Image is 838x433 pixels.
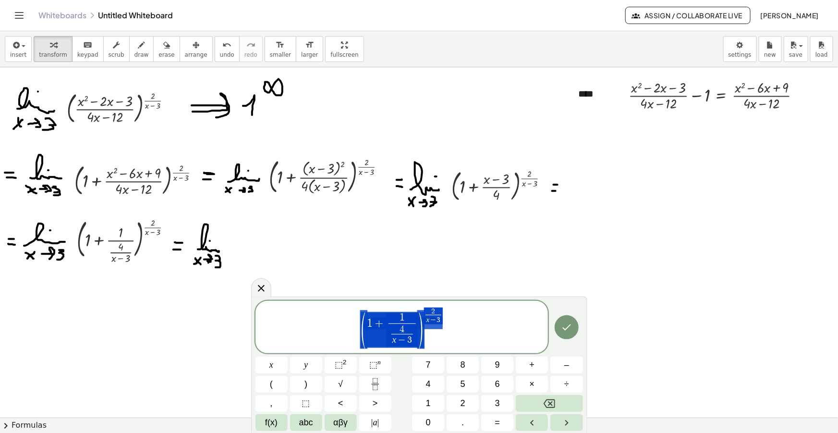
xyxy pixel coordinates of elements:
[290,357,322,373] button: y
[461,359,465,371] span: 8
[325,376,357,393] button: Square root
[39,51,67,58] span: transform
[239,36,263,62] button: redoredo
[270,397,273,410] span: ,
[360,310,367,350] span: (
[338,378,343,391] span: √
[343,359,347,366] sup: 2
[426,316,430,323] var: x
[304,378,307,391] span: )
[789,51,802,58] span: save
[290,395,322,412] button: Placeholder
[255,357,288,373] button: x
[180,36,213,62] button: arrange
[302,397,310,410] span: ⬚
[447,376,479,393] button: 5
[461,397,465,410] span: 2
[426,397,431,410] span: 1
[325,414,357,431] button: Greek alphabet
[276,39,285,51] i: format_size
[255,376,288,393] button: (
[38,11,86,20] a: Whiteboards
[269,359,273,371] span: x
[373,397,378,410] span: >
[244,51,257,58] span: redo
[550,414,583,431] button: Right arrow
[447,357,479,373] button: 8
[481,395,513,412] button: 3
[429,316,437,323] span: −
[367,318,373,329] span: 1
[495,416,500,429] span: =
[255,414,288,431] button: Functions
[759,36,782,62] button: new
[412,376,444,393] button: 4
[325,395,357,412] button: Less than
[495,359,500,371] span: 9
[359,395,391,412] button: Greater than
[407,335,412,345] span: 3
[158,51,174,58] span: erase
[215,36,240,62] button: undoundo
[516,376,548,393] button: Times
[220,51,234,58] span: undo
[481,414,513,431] button: Equals
[103,36,130,62] button: scrub
[426,416,431,429] span: 0
[764,51,776,58] span: new
[325,36,364,62] button: fullscreen
[185,51,207,58] span: arrange
[784,36,808,62] button: save
[550,376,583,393] button: Divide
[335,360,343,370] span: ⬚
[412,357,444,373] button: 7
[753,7,826,24] button: [PERSON_NAME]
[290,376,322,393] button: )
[447,414,479,431] button: .
[426,378,431,391] span: 4
[495,378,500,391] span: 6
[564,378,569,391] span: ÷
[495,397,500,410] span: 3
[369,360,377,370] span: ⬚
[325,357,357,373] button: Squared
[516,395,583,412] button: Backspace
[723,36,757,62] button: settings
[461,378,465,391] span: 5
[109,51,124,58] span: scrub
[77,51,98,58] span: keypad
[359,414,391,431] button: Absolute value
[129,36,154,62] button: draw
[729,51,752,58] span: settings
[5,36,32,62] button: insert
[333,416,348,429] span: αβγ
[296,36,323,62] button: format_sizelarger
[810,36,833,62] button: load
[396,335,407,345] span: −
[377,359,381,366] sup: n
[392,334,397,345] var: x
[270,51,291,58] span: smaller
[34,36,73,62] button: transform
[338,397,343,410] span: <
[304,359,308,371] span: y
[530,378,535,391] span: ×
[432,308,436,315] span: 2
[83,39,92,51] i: keyboard
[72,36,104,62] button: keyboardkeypad
[412,395,444,412] button: 1
[633,11,742,20] span: Assign / Collaborate Live
[377,418,379,427] span: |
[270,378,273,391] span: (
[255,395,288,412] button: ,
[265,416,278,429] span: f(x)
[555,315,579,339] button: Done
[426,359,431,371] span: 7
[301,51,318,58] span: larger
[400,312,405,323] span: 1
[305,39,314,51] i: format_size
[760,11,819,20] span: [PERSON_NAME]
[564,359,569,371] span: –
[437,316,440,323] span: 3
[371,416,379,429] span: a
